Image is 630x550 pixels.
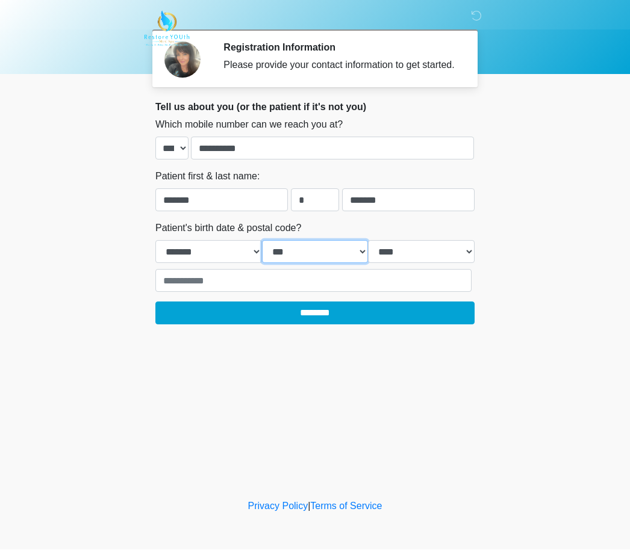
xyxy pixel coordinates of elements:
label: Which mobile number can we reach you at? [155,118,343,132]
a: | [308,501,310,511]
img: Restore YOUth Med Spa Logo [143,9,190,49]
img: Agent Avatar [164,42,201,78]
a: Privacy Policy [248,501,308,511]
div: Please provide your contact information to get started. [223,58,457,73]
h2: Tell us about you (or the patient if it's not you) [155,102,475,113]
label: Patient's birth date & postal code? [155,221,301,236]
a: Terms of Service [310,501,382,511]
label: Patient first & last name: [155,170,260,184]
